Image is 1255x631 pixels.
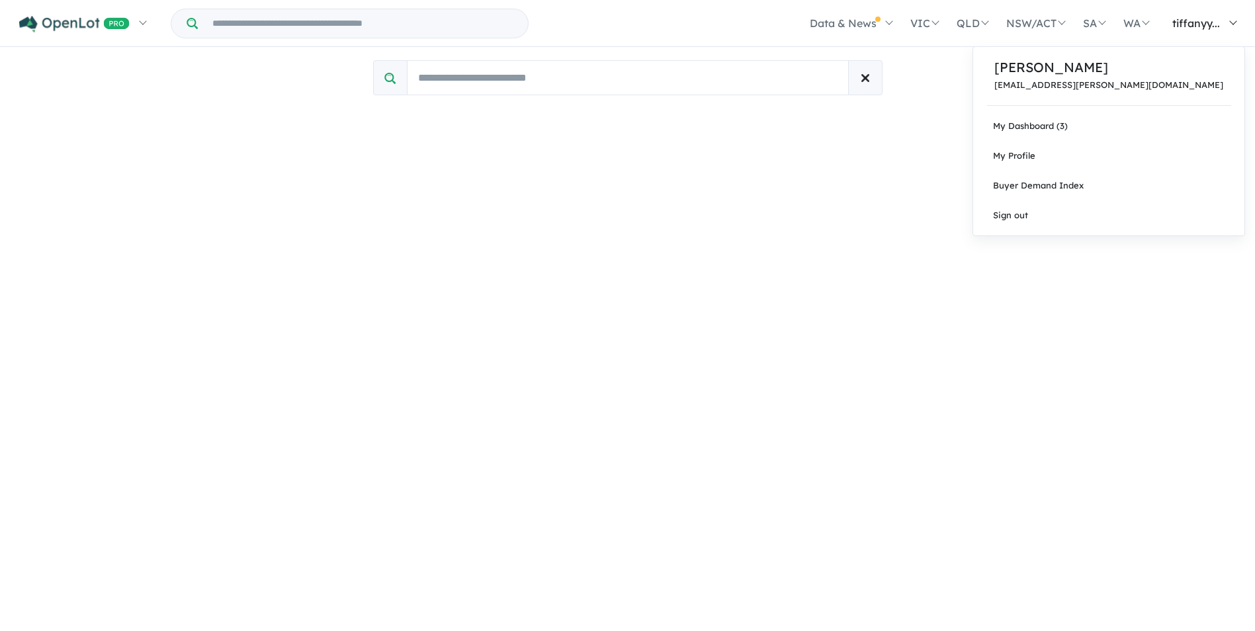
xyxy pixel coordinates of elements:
a: [EMAIL_ADDRESS][PERSON_NAME][DOMAIN_NAME] [994,80,1223,90]
a: My Dashboard (3) [973,111,1244,141]
input: Try estate name, suburb, builder or developer [200,9,525,38]
a: My Profile [973,141,1244,171]
img: Openlot PRO Logo White [19,16,130,32]
input: Search buyers by name/email [407,60,849,95]
a: [PERSON_NAME] [994,58,1223,77]
span: My Profile [993,150,1035,161]
span: tiffanyy... [1172,17,1220,30]
a: Buyer Demand Index [973,171,1244,200]
a: Sign out [973,200,1244,230]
